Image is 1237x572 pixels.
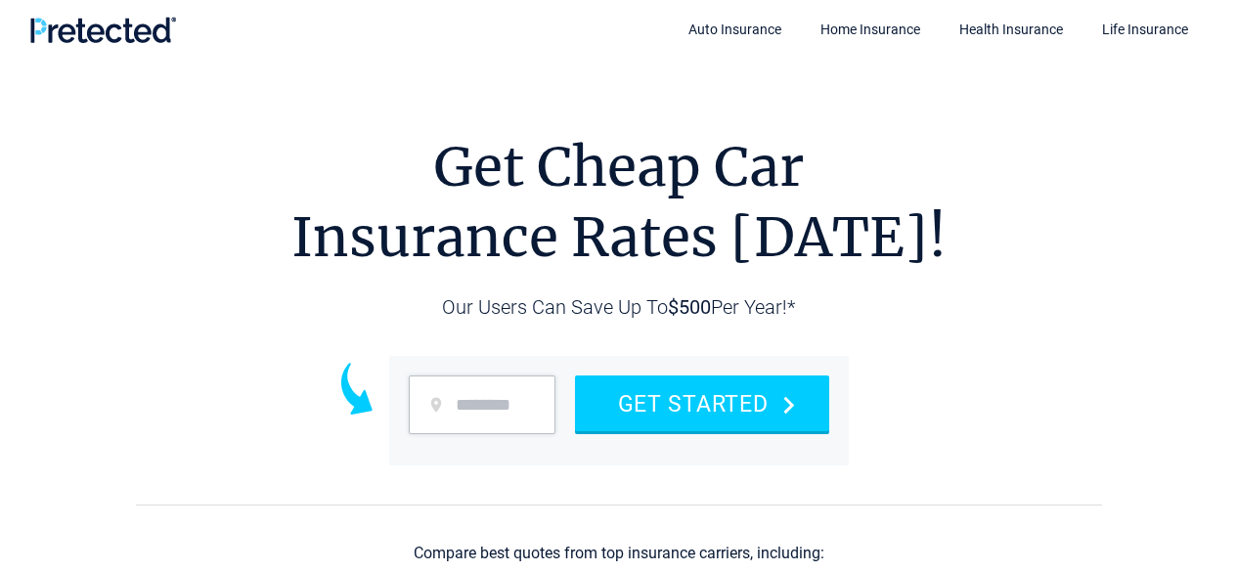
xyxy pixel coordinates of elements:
[29,17,176,43] img: Pretected Logo
[668,295,711,319] strong: $500
[291,132,947,273] h1: Get Cheap Car Insurance Rates [DATE]!
[291,273,947,356] h2: Our Users Can Save Up To Per Year!*
[414,545,824,562] div: Compare best quotes from top insurance carriers, including:
[409,375,555,434] input: zip code
[575,375,829,431] button: GET STARTED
